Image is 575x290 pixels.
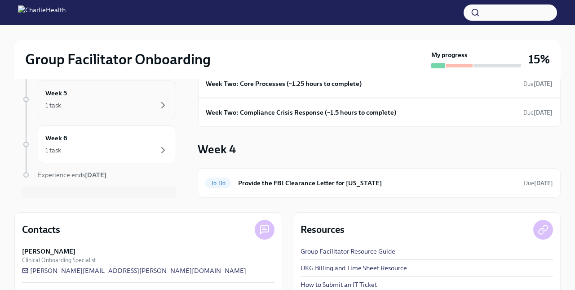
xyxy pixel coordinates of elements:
strong: My progress [431,50,468,59]
a: UKG Billing and Time Sheet Resource [301,263,407,272]
h4: Contacts [22,223,60,236]
a: Week Two: Compliance Crisis Response (~1.5 hours to complete)Due[DATE] [206,106,553,119]
span: Due [523,109,553,116]
div: 1 task [45,146,61,155]
a: [PERSON_NAME][EMAIL_ADDRESS][PERSON_NAME][DOMAIN_NAME] [22,266,246,275]
span: Due [523,80,553,87]
span: September 8th, 2025 09:00 [523,80,553,88]
strong: [DATE] [85,171,106,179]
a: Week 51 task [22,80,176,118]
a: Week 61 task [22,125,176,163]
span: September 30th, 2025 09:00 [524,179,553,187]
span: Due [524,180,553,187]
strong: [DATE] [534,109,553,116]
span: Experience ends [38,171,106,179]
a: How to Submit an IT Ticket [301,280,377,289]
h2: Group Facilitator Onboarding [25,50,211,68]
strong: [DATE] [534,80,553,87]
a: To DoProvide the FBI Clearance Letter for [US_STATE]Due[DATE] [205,176,553,190]
span: Clinical Onboarding Specialist [22,256,96,264]
span: September 8th, 2025 09:00 [523,108,553,117]
strong: [PERSON_NAME] [22,247,75,256]
a: Group Facilitator Resource Guide [301,247,395,256]
h6: Week Two: Compliance Crisis Response (~1.5 hours to complete) [206,107,396,117]
h6: Provide the FBI Clearance Letter for [US_STATE] [238,178,517,188]
h6: Week 5 [45,88,67,98]
img: CharlieHealth [18,5,66,20]
strong: [DATE] [534,180,553,187]
span: To Do [205,180,231,187]
h4: Resources [301,223,345,236]
h3: 15% [528,51,550,67]
div: 1 task [45,101,61,110]
h6: Week 6 [45,133,67,143]
a: Week Two: Core Processes (~1.25 hours to complete)Due[DATE] [206,77,553,90]
h6: Week Two: Core Processes (~1.25 hours to complete) [206,79,362,89]
h3: Week 4 [198,141,236,157]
